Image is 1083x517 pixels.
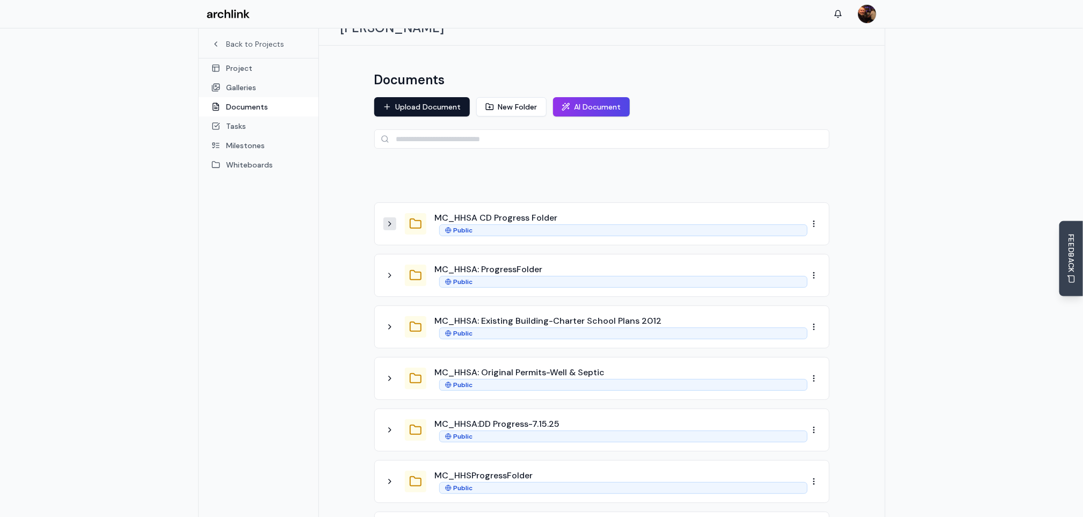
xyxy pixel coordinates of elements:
[374,71,445,89] h1: Documents
[435,418,560,431] button: MC_HHSA:DD Progress-7.15.25
[858,5,876,23] img: MARC JONES
[207,10,250,19] img: Archlink
[454,432,473,441] span: Public
[374,305,830,348] div: MC_HHSA: Existing Building-Charter School Plans 2012Public
[374,460,830,503] div: MC_HHSProgressFolderPublic
[199,155,318,174] a: Whiteboards
[454,329,473,338] span: Public
[454,278,473,286] span: Public
[1059,221,1083,296] button: Send Feedback
[199,97,318,116] a: Documents
[435,263,543,276] button: MC_HHSA: ProgressFolder
[374,202,830,245] div: MC_HHSA CD Progress FolderPublic
[454,381,473,389] span: Public
[454,484,473,492] span: Public
[374,357,830,400] div: MC_HHSA: Original Permits-Well & SepticPublic
[553,97,630,116] button: AI Document
[199,136,318,155] a: Milestones
[476,97,547,116] button: New Folder
[1066,234,1077,273] span: FEEDBACK
[212,39,306,49] a: Back to Projects
[435,469,533,482] button: MC_HHSProgressFolder
[435,315,662,327] button: MC_HHSA: Existing Building-Charter School Plans 2012
[199,59,318,78] a: Project
[199,116,318,136] a: Tasks
[374,254,830,297] div: MC_HHSA: ProgressFolderPublic
[435,366,605,379] button: MC_HHSA: Original Permits-Well & Septic
[374,409,830,452] div: MC_HHSA:DD Progress-7.15.25Public
[454,226,473,235] span: Public
[374,97,470,116] button: Upload Document
[199,78,318,97] a: Galleries
[435,212,558,224] button: MC_HHSA CD Progress Folder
